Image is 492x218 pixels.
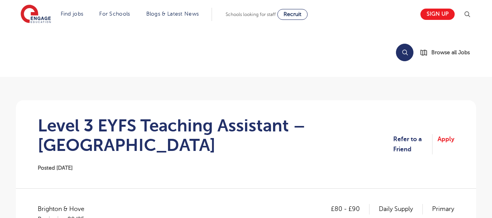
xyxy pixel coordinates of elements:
a: Browse all Jobs [420,48,476,57]
p: Primary [432,204,454,214]
button: Search [396,44,413,61]
p: Daily Supply [379,204,423,214]
a: Sign up [420,9,455,20]
img: Engage Education [21,5,51,24]
span: Schools looking for staff [226,12,276,17]
a: Apply [438,134,454,155]
p: £80 - £90 [331,204,369,214]
h1: Level 3 EYFS Teaching Assistant – [GEOGRAPHIC_DATA] [38,116,393,155]
a: Blogs & Latest News [146,11,199,17]
a: Recruit [277,9,308,20]
a: Find jobs [61,11,84,17]
span: Posted [DATE] [38,165,73,171]
a: For Schools [99,11,130,17]
span: Recruit [284,11,301,17]
a: Refer to a Friend [393,134,432,155]
span: Browse all Jobs [431,48,470,57]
